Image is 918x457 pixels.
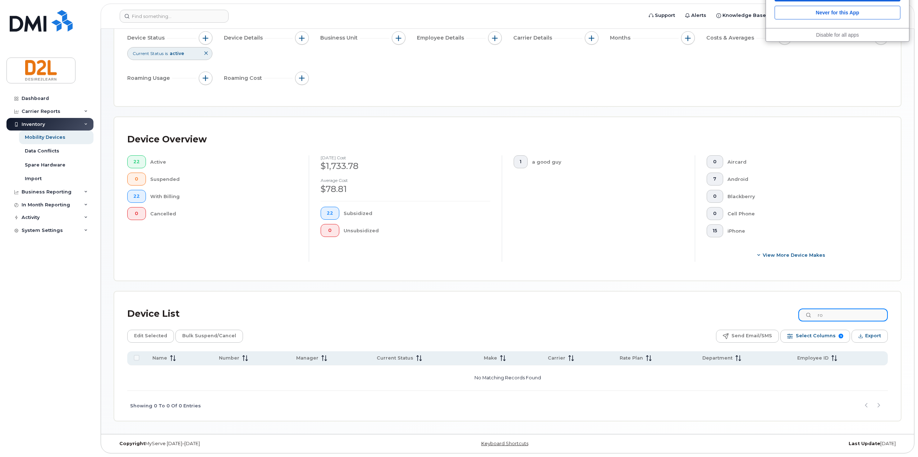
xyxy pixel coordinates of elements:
span: Manager [296,355,318,361]
div: Android [727,173,877,186]
button: 0 [321,224,339,237]
div: Device Overview [127,130,207,149]
div: Device List [127,305,180,323]
span: Device Status [127,34,167,42]
button: 0 [127,173,146,186]
span: Costs & Averages [706,34,756,42]
button: 0 [127,207,146,220]
div: MyServe [DATE]–[DATE] [114,441,376,447]
div: Cell Phone [727,207,877,220]
span: View More Device Makes [763,252,825,259]
span: Device Details [224,34,265,42]
a: Disable for all apps [816,32,859,38]
button: 0 [707,155,723,168]
h4: Average cost [321,178,490,183]
span: Number [219,355,239,361]
span: active [170,51,184,56]
a: Support [644,8,680,23]
a: Keyboard Shortcuts [481,441,528,446]
div: Blackberry [727,190,877,203]
a: Knowledge Base [711,8,771,23]
span: Employee ID [797,355,829,361]
span: Department [702,355,733,361]
span: 22 [133,193,140,199]
span: Alerts [691,12,706,19]
div: a good guy [532,155,684,168]
span: Select Columns [796,330,836,341]
div: $78.81 [321,183,490,195]
p: No Matching Records Found [130,368,885,388]
span: Months [610,34,633,42]
input: Search Device List ... [798,309,888,321]
div: Cancelled [150,207,298,220]
span: Export [865,330,881,341]
span: 1 [520,159,522,165]
span: Roaming Usage [127,74,172,82]
span: Make [484,355,497,361]
button: 0 [707,207,723,220]
div: Aircard [727,155,877,168]
span: 0 [133,176,140,182]
div: $1,733.78 [321,160,490,172]
span: Knowledge Base [722,12,766,19]
button: View More Device Makes [707,249,876,262]
span: 0 [713,211,717,216]
button: 1 [514,155,528,168]
span: 15 [713,228,717,234]
span: Name [152,355,167,361]
button: Export [852,330,888,343]
button: 22 [127,155,146,168]
button: Bulk Suspend/Cancel [175,330,243,343]
div: Suspended [150,173,298,186]
span: Current Status [133,50,164,56]
button: Send Email/SMS [716,330,779,343]
span: 7 [713,176,717,182]
div: Active [150,155,298,168]
input: Find something... [120,10,229,23]
span: 0 [327,228,333,233]
button: 7 [707,173,723,186]
div: With Billing [150,190,298,203]
div: [DATE] [639,441,901,447]
span: Bulk Suspend/Cancel [182,330,236,341]
span: 22 [133,159,140,165]
span: Edit Selected [134,330,167,341]
span: Carrier [548,355,565,361]
span: Rate Plan [620,355,643,361]
button: 22 [127,190,146,203]
span: Showing 0 To 0 Of 0 Entries [130,401,201,411]
strong: Copyright [119,441,145,446]
span: Business Unit [320,34,360,42]
span: Send Email/SMS [731,330,772,341]
button: Never for this App [775,6,900,19]
div: iPhone [727,224,877,237]
a: Alerts [680,8,711,23]
button: 0 [707,190,723,203]
span: 0 [713,193,717,199]
span: 0 [133,211,140,216]
span: Roaming Cost [224,74,264,82]
strong: Last Update [849,441,880,446]
div: Subsidized [344,207,491,220]
span: Current Status [377,355,413,361]
span: Employee Details [417,34,466,42]
span: 0 [713,159,717,165]
button: Select Columns 9 [780,330,850,343]
span: 9 [839,334,843,338]
h4: [DATE] cost [321,155,490,160]
button: Edit Selected [127,330,174,343]
button: 22 [321,207,339,220]
div: Unsubsidized [344,224,491,237]
span: Support [655,12,675,19]
span: Carrier Details [513,34,554,42]
button: 15 [707,224,723,237]
span: is [165,50,168,56]
span: 22 [327,210,333,216]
